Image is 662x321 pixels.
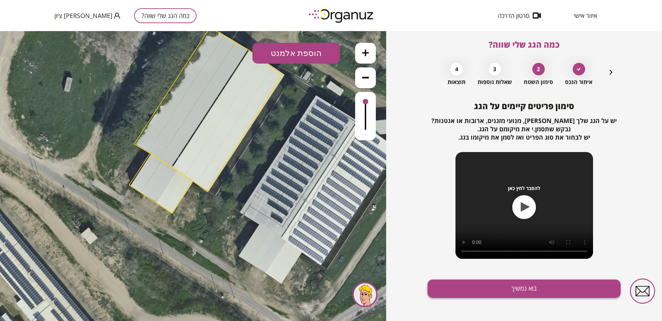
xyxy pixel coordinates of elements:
[498,12,529,19] span: סרטון הדרכה
[304,6,380,25] img: logo
[448,79,465,85] span: תוצאות
[431,116,617,141] span: יש על הגג שלך [PERSON_NAME], מנועי מזגנים, ארובות או אנטנות? נבקש שתסמן.י את מיקומם על הגג. יש לב...
[508,185,540,191] span: להסבר לחץ כאן
[54,11,120,20] button: [PERSON_NAME] ציון
[252,12,340,32] button: הוספת אלמנט
[532,63,545,75] div: 2
[524,79,553,85] span: סימון השטח
[478,79,512,85] span: שאלות נוספות
[489,39,560,50] span: כמה הגג שלי שווה?
[134,8,197,23] button: כמה הגג שלי שווה?
[474,100,574,112] span: סימון פריטים קיימים על הגג
[450,63,463,75] div: 4
[574,12,597,19] span: איזור אישי
[563,12,608,19] button: איזור אישי
[565,79,592,85] span: איתור הנכס
[54,12,112,19] span: [PERSON_NAME] ציון
[428,280,621,298] button: בוא נמשיך
[488,12,551,19] button: סרטון הדרכה
[489,63,501,75] div: 3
